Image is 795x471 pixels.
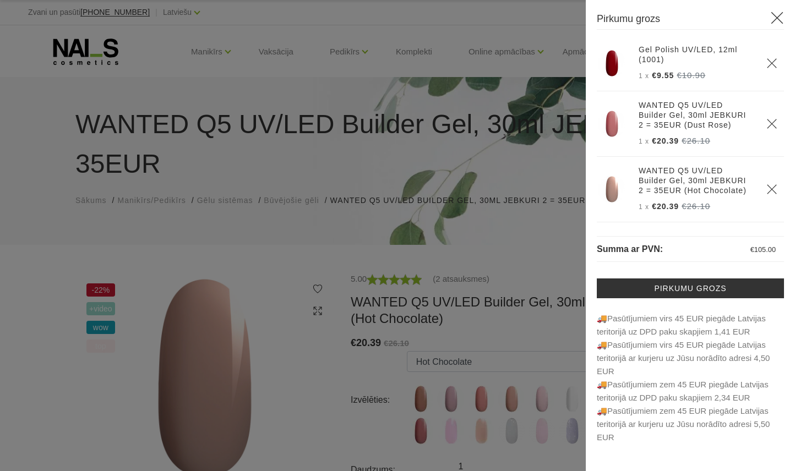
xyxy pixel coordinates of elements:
a: Pirkumu grozs [597,278,784,298]
span: €20.39 [652,136,679,145]
s: €10.90 [677,70,705,80]
span: €9.55 [652,71,674,80]
s: €26.10 [682,201,710,211]
p: 🚚Pasūtījumiem virs 45 EUR piegāde Latvijas teritorijā uz DPD paku skapjiem 1,41 EUR 🚚Pasūtī... [597,312,784,444]
a: Gel Polish UV/LED, 12ml (1001) [639,45,753,64]
a: WANTED Q5 UV/LED Builder Gel, 30ml JEBKURI 2 = 35EUR (Hot Chocolate) [639,166,753,195]
a: Delete [766,184,777,195]
span: 1 x [639,72,649,80]
span: 105.00 [754,245,776,254]
span: 1 x [639,138,649,145]
a: WANTED Q5 UV/LED Builder Gel, 30ml JEBKURI 2 = 35EUR (Dust Rose) [639,100,753,130]
span: 1 x [639,203,649,211]
h3: Pirkumu grozs [597,11,784,30]
s: €26.10 [682,136,710,145]
span: Summa ar PVN: [597,244,663,254]
a: Delete [766,58,777,69]
span: € [750,245,754,254]
span: €20.39 [652,202,679,211]
a: Delete [766,118,777,129]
